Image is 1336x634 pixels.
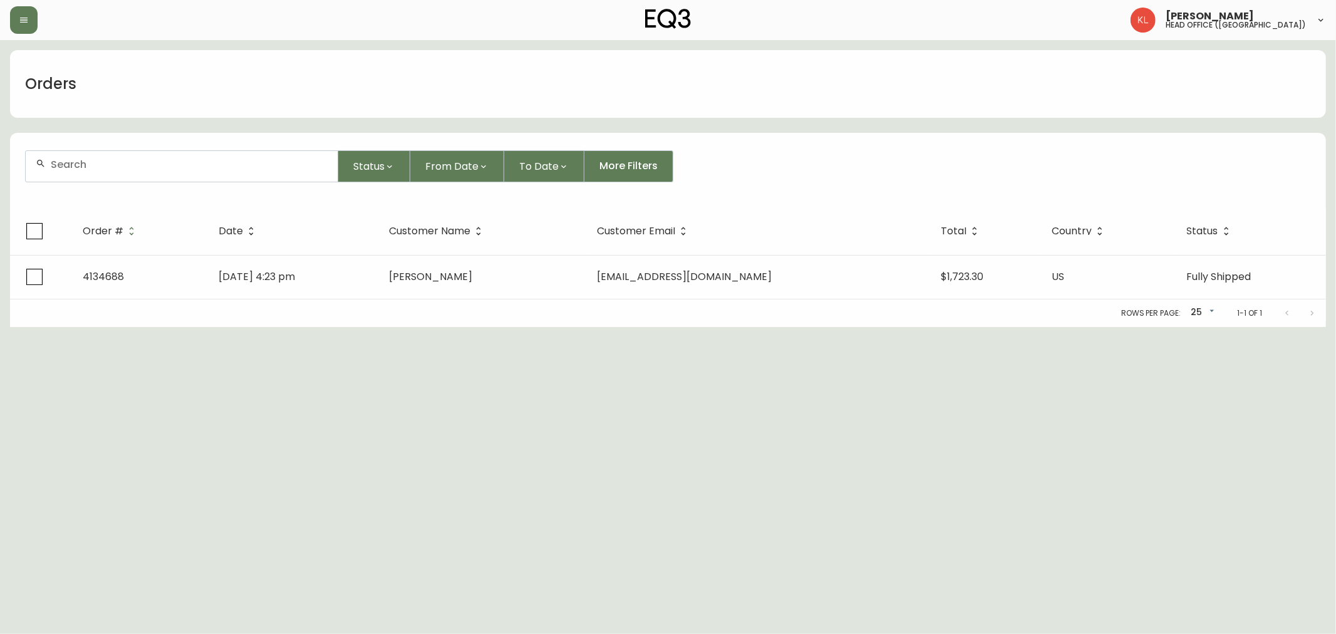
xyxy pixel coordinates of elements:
button: To Date [504,150,584,182]
p: Rows per page: [1121,308,1181,319]
span: [EMAIL_ADDRESS][DOMAIN_NAME] [597,269,772,284]
img: 2c0c8aa7421344cf0398c7f872b772b5 [1131,8,1156,33]
span: Customer Email [597,226,691,237]
span: Status [1187,226,1235,237]
span: Date [219,226,259,237]
span: Customer Name [389,227,470,235]
span: From Date [425,158,479,174]
img: logo [645,9,691,29]
p: 1-1 of 1 [1237,308,1262,319]
span: Order # [83,226,140,237]
span: To Date [519,158,559,174]
button: Status [338,150,410,182]
span: [DATE] 4:23 pm [219,269,295,284]
h5: head office ([GEOGRAPHIC_DATA]) [1166,21,1306,29]
span: Order # [83,227,123,235]
span: Date [219,227,243,235]
span: [PERSON_NAME] [389,269,472,284]
span: Country [1052,226,1108,237]
span: Customer Email [597,227,675,235]
button: More Filters [584,150,673,182]
span: [PERSON_NAME] [1166,11,1254,21]
span: US [1052,269,1064,284]
button: From Date [410,150,504,182]
span: More Filters [599,159,658,173]
h1: Orders [25,73,76,95]
span: Fully Shipped [1187,269,1251,284]
div: 25 [1186,303,1217,323]
input: Search [51,158,328,170]
span: $1,723.30 [941,269,983,284]
span: Total [941,226,983,237]
span: Total [941,227,966,235]
span: 4134688 [83,269,124,284]
span: Country [1052,227,1092,235]
span: Customer Name [389,226,487,237]
span: Status [353,158,385,174]
span: Status [1187,227,1218,235]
